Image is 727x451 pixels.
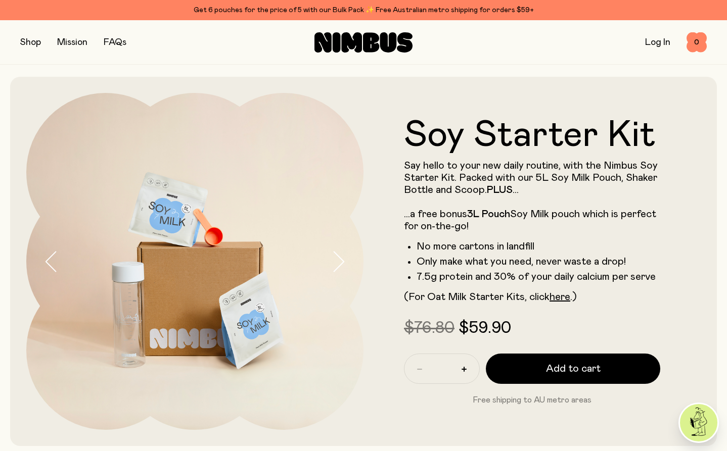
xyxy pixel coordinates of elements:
img: agent [680,404,717,441]
a: Mission [57,38,87,47]
a: here [550,292,570,302]
li: No more cartons in landfill [417,240,660,253]
li: Only make what you need, never waste a drop! [417,256,660,268]
span: $76.80 [404,320,455,336]
span: (For Oat Milk Starter Kits, click [404,292,550,302]
li: 7.5g protein and 30% of your daily calcium per serve [417,271,660,283]
div: Get 6 pouches for the price of 5 with our Bulk Pack ✨ Free Australian metro shipping for orders $59+ [20,4,707,16]
span: $59.90 [459,320,511,336]
a: FAQs [104,38,126,47]
span: Add to cart [546,362,601,376]
button: 0 [687,32,707,53]
strong: PLUS [487,185,513,195]
p: Free shipping to AU metro areas [404,394,660,406]
strong: Pouch [482,209,510,219]
p: Say hello to your new daily routine, with the Nimbus Soy Starter Kit. Packed with our 5L Soy Milk... [404,160,660,232]
a: Log In [645,38,670,47]
h1: Soy Starter Kit [404,117,660,154]
strong: 3L [467,209,479,219]
span: .) [570,292,577,302]
button: Add to cart [486,354,660,384]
